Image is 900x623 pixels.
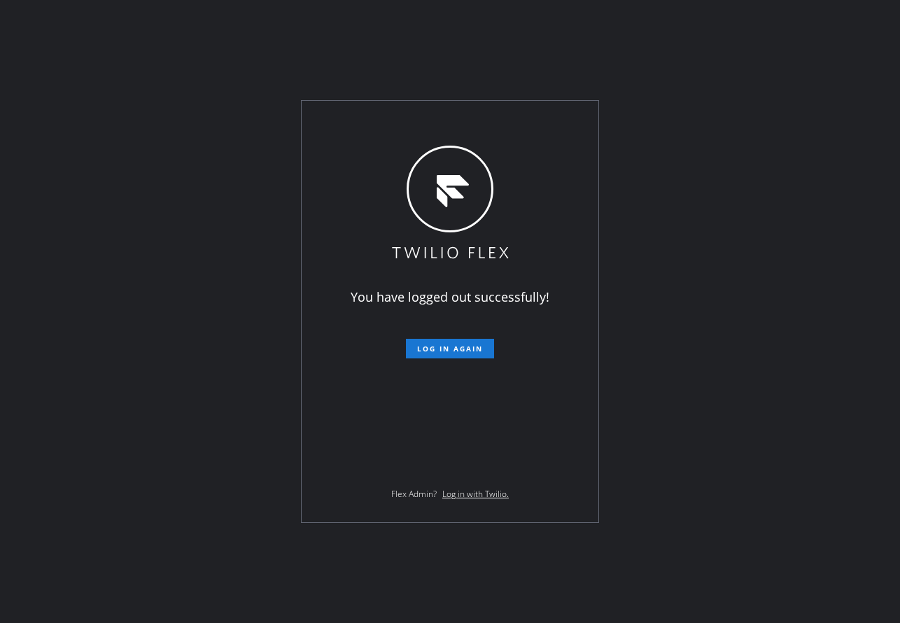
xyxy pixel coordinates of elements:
button: Log in again [406,339,494,358]
span: Log in again [417,344,483,353]
a: Log in with Twilio. [442,488,509,500]
span: Flex Admin? [391,488,437,500]
span: You have logged out successfully! [351,288,549,305]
